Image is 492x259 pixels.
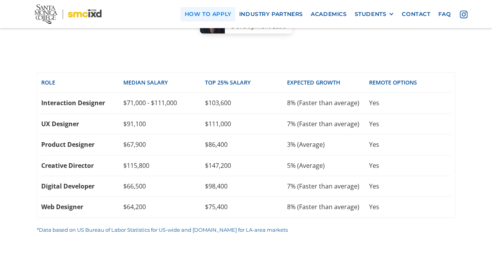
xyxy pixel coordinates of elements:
[369,203,451,211] div: Yes
[287,161,369,170] div: 5% (Average)
[123,182,205,190] div: $66,500
[369,120,451,128] div: Yes
[41,182,123,190] div: Digital Developer
[287,182,369,190] div: 7% (Faster than average)
[123,79,205,86] div: Median SALARY
[41,161,123,170] div: Creative Director
[205,79,287,86] div: top 25% SALARY
[434,7,455,21] a: faq
[398,7,434,21] a: contact
[287,140,369,149] div: 3% (Average)
[123,120,205,128] div: $91,100
[41,99,123,107] div: Interaction Designer
[235,7,307,21] a: industry partners
[369,182,451,190] div: Yes
[287,99,369,107] div: 8% (Faster than average)
[287,203,369,211] div: 8% (Faster than average)
[123,203,205,211] div: $64,200
[123,140,205,149] div: $67,900
[287,79,369,86] div: EXPECTED GROWTH
[205,120,287,128] div: $111,000
[205,203,287,211] div: $75,400
[41,203,123,211] div: Web Designer
[35,4,102,24] img: Santa Monica College - SMC IxD logo
[369,99,451,107] div: Yes
[369,161,451,170] div: Yes
[37,226,455,234] p: *Data based on US Bureau of Labor Statistics for US-wide and [DOMAIN_NAME] for LA-area markets
[205,182,287,190] div: $98,400
[205,99,287,107] div: $103,600
[205,161,287,170] div: $147,200
[354,11,386,18] div: STUDENTS
[287,120,369,128] div: 7% (Faster than average)
[354,11,394,18] div: STUDENTS
[460,11,467,18] img: icon - instagram
[41,79,123,86] div: Role
[307,7,350,21] a: Academics
[180,7,235,21] a: how to apply
[369,140,451,149] div: Yes
[205,140,287,149] div: $86,400
[123,161,205,170] div: $115,800
[123,99,205,107] div: $71,000 - $111,000
[369,79,451,86] div: REMOTE OPTIONS
[41,120,123,128] div: UX Designer
[41,140,123,149] div: Product Designer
